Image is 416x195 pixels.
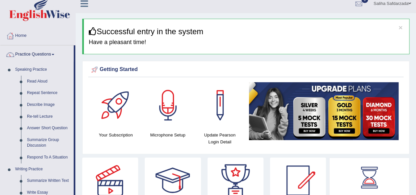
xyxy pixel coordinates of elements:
h4: Update Pearson Login Detail [197,132,242,145]
a: Describe Image [24,99,74,111]
button: × [399,24,403,31]
a: Summarize Written Text [24,175,74,187]
a: Respond To A Situation [24,152,74,163]
a: Summarize Group Discussion [24,134,74,152]
img: small5.jpg [249,82,399,140]
a: Answer Short Question [24,122,74,134]
a: Speaking Practice [12,64,74,76]
h4: Your Subscription [93,132,138,138]
h4: Microphone Setup [145,132,190,138]
a: Repeat Sentence [24,87,74,99]
a: Re-tell Lecture [24,111,74,123]
a: Practice Questions [0,45,74,62]
h3: Successful entry in the system [89,27,404,36]
h4: Have a pleasant time! [89,39,404,46]
div: Getting Started [90,65,402,75]
a: Home [0,27,75,43]
a: Read Aloud [24,76,74,87]
a: Writing Practice [12,163,74,175]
